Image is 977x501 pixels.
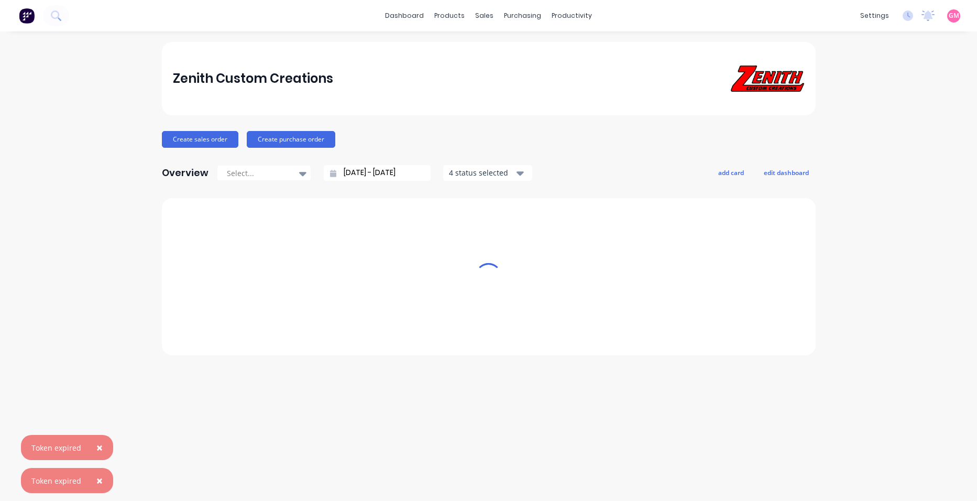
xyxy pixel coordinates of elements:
div: Token expired [31,442,81,453]
div: sales [470,8,499,24]
div: Zenith Custom Creations [173,68,333,89]
div: settings [855,8,894,24]
button: Close [86,435,113,460]
span: GM [949,11,959,20]
button: add card [711,166,751,179]
button: Close [86,468,113,493]
div: Overview [162,162,208,183]
button: Create purchase order [247,131,335,148]
button: edit dashboard [757,166,816,179]
span: × [96,473,103,488]
a: dashboard [380,8,429,24]
div: products [429,8,470,24]
div: purchasing [499,8,546,24]
img: Zenith Custom Creations [731,66,804,91]
div: Token expired [31,475,81,486]
span: × [96,440,103,455]
img: Factory [19,8,35,24]
div: productivity [546,8,597,24]
div: 4 status selected [449,167,515,178]
button: 4 status selected [443,165,532,181]
button: Create sales order [162,131,238,148]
